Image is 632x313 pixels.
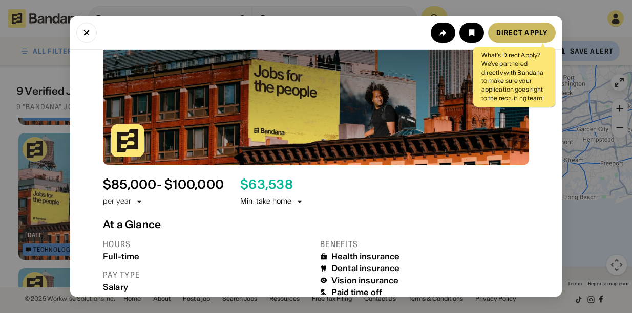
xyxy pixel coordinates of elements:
[320,239,529,250] div: Benefits
[103,252,312,261] div: Full-time
[240,196,304,207] div: Min. take home
[240,177,293,192] div: $ 63,538
[103,239,312,250] div: Hours
[496,29,547,36] div: Direct Apply
[103,270,312,280] div: Pay type
[331,263,400,273] div: Dental insurance
[331,287,382,297] div: Paid time off
[331,276,399,285] div: Vision insurance
[103,218,529,231] div: At a Glance
[331,252,400,261] div: Health insurance
[481,51,547,103] div: What's Direct Apply? We've partnered directly with Bandana to make sure your application goes rig...
[103,282,312,292] div: Salary
[103,196,131,207] div: per year
[103,177,224,192] div: $ 85,000 - $100,000
[111,124,144,157] img: Bandana logo
[76,23,97,43] button: Close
